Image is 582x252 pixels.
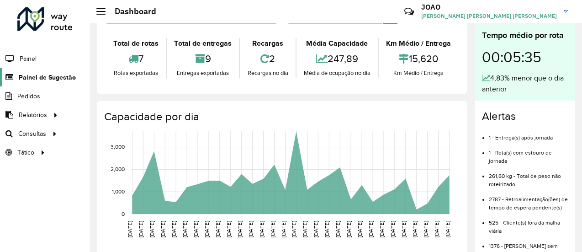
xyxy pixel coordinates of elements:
text: [DATE] [171,221,177,237]
li: 1 - Entrega(s) após jornada [489,127,568,142]
text: [DATE] [335,221,341,237]
text: [DATE] [259,221,265,237]
li: 261,60 kg - Total de peso não roteirizado [489,165,568,188]
span: Consultas [18,129,46,139]
text: [DATE] [357,221,363,237]
div: Tempo médio por rota [482,29,568,42]
text: [DATE] [324,221,330,237]
text: 2,000 [111,166,125,172]
div: 4,83% menor que o dia anterior [482,73,568,95]
li: 525 - Cliente(s) fora da malha viária [489,212,568,235]
text: [DATE] [302,221,308,237]
text: [DATE] [412,221,418,237]
text: [DATE] [138,221,144,237]
text: [DATE] [127,221,133,237]
a: Contato Rápido [399,2,419,21]
text: [DATE] [291,221,297,237]
text: [DATE] [390,221,396,237]
div: 2 [242,49,293,69]
text: [DATE] [248,221,254,237]
text: [DATE] [401,221,407,237]
text: [DATE] [182,221,188,237]
text: [DATE] [226,221,232,237]
span: Tático [17,148,34,157]
text: [DATE] [280,221,286,237]
span: [PERSON_NAME] [PERSON_NAME] [PERSON_NAME] [421,12,557,20]
span: Painel [20,54,37,64]
text: [DATE] [313,221,319,237]
div: Recargas no dia [242,69,293,78]
div: 00:05:35 [482,42,568,73]
text: [DATE] [204,221,210,237]
div: Recargas [242,38,293,49]
div: Rotas exportadas [108,69,164,78]
text: [DATE] [368,221,374,237]
div: 9 [169,49,237,69]
text: [DATE] [434,221,439,237]
text: [DATE] [160,221,166,237]
h4: Capacidade por dia [104,110,458,123]
text: [DATE] [215,221,221,237]
div: 7 [108,49,164,69]
text: [DATE] [193,221,199,237]
div: 15,620 [381,49,456,69]
div: Total de rotas [108,38,164,49]
text: [DATE] [379,221,385,237]
div: Km Médio / Entrega [381,38,456,49]
h2: Dashboard [106,6,156,16]
div: 247,89 [299,49,376,69]
span: Painel de Sugestão [19,73,76,82]
text: [DATE] [237,221,243,237]
div: Km Médio / Entrega [381,69,456,78]
h4: Alertas [482,110,568,123]
li: 2787 - Retroalimentação(ões) de tempo de espera pendente(s) [489,188,568,212]
text: 0 [122,211,125,217]
span: Pedidos [17,91,40,101]
li: 1 - Rota(s) com estouro de jornada [489,142,568,165]
text: [DATE] [423,221,429,237]
div: Média Capacidade [299,38,376,49]
text: [DATE] [149,221,155,237]
h3: JOAO [421,3,557,11]
text: [DATE] [270,221,275,237]
text: 1,000 [112,188,125,194]
div: Entregas exportadas [169,69,237,78]
div: Média de ocupação no dia [299,69,376,78]
div: Total de entregas [169,38,237,49]
text: [DATE] [444,221,450,237]
text: [DATE] [346,221,352,237]
span: Relatórios [19,110,47,120]
text: 3,000 [111,144,125,150]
